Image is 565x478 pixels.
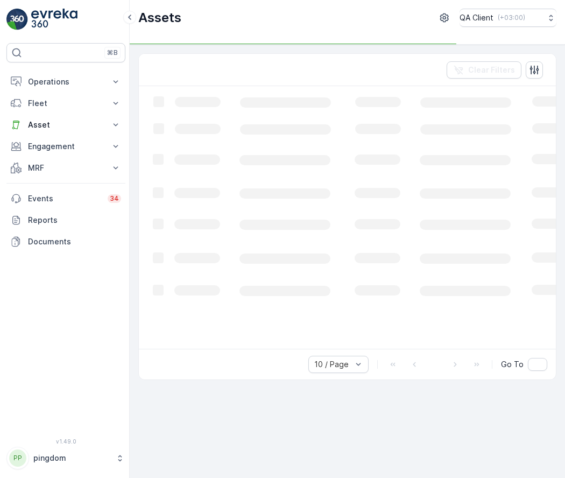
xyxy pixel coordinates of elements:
[28,215,121,226] p: Reports
[28,98,104,109] p: Fleet
[6,71,125,93] button: Operations
[6,188,125,209] a: Events34
[6,136,125,157] button: Engagement
[6,447,125,469] button: PPpingdom
[501,359,524,370] span: Go To
[460,12,493,23] p: QA Client
[28,236,121,247] p: Documents
[138,9,181,26] p: Assets
[33,453,110,463] p: pingdom
[28,163,104,173] p: MRF
[107,48,118,57] p: ⌘B
[468,65,515,75] p: Clear Filters
[6,438,125,445] span: v 1.49.0
[31,9,77,30] img: logo_light-DOdMpM7g.png
[6,93,125,114] button: Fleet
[28,76,104,87] p: Operations
[6,231,125,252] a: Documents
[447,61,521,79] button: Clear Filters
[28,193,101,204] p: Events
[498,13,525,22] p: ( +03:00 )
[460,9,556,27] button: QA Client(+03:00)
[28,120,104,130] p: Asset
[28,141,104,152] p: Engagement
[9,449,26,467] div: PP
[6,157,125,179] button: MRF
[6,9,28,30] img: logo
[6,114,125,136] button: Asset
[6,209,125,231] a: Reports
[110,194,119,203] p: 34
